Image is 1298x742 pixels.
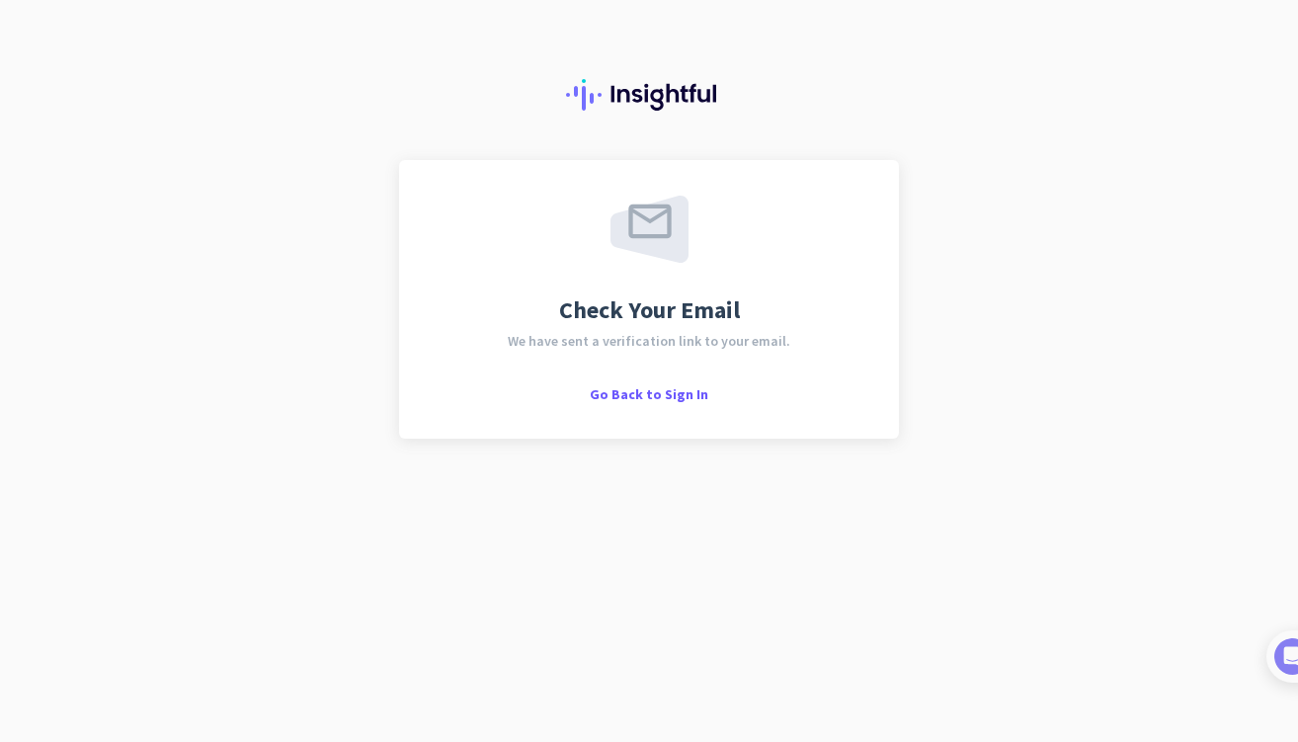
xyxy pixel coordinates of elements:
[559,298,740,322] span: Check Your Email
[610,196,689,263] img: email-sent
[590,385,708,403] span: Go Back to Sign In
[566,79,732,111] img: Insightful
[508,334,790,348] span: We have sent a verification link to your email.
